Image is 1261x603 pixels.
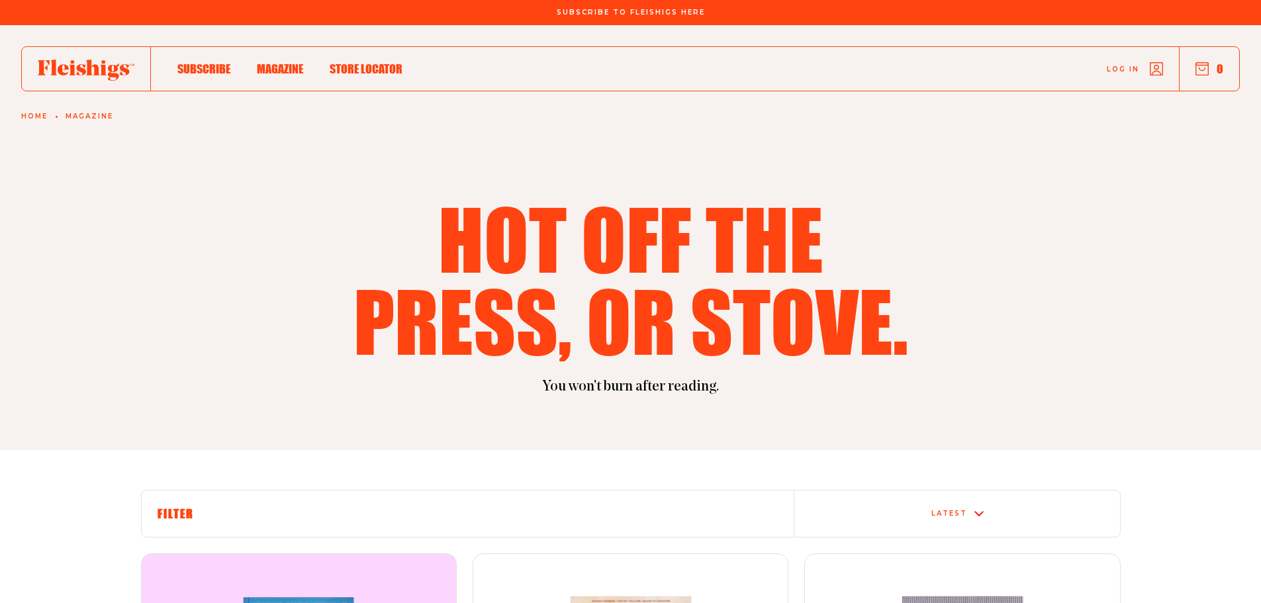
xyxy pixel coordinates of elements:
div: Latest [931,510,967,518]
a: Store locator [330,60,402,77]
p: You won't burn after reading. [141,377,1121,397]
span: Subscribe To Fleishigs Here [557,9,705,17]
span: Subscribe [177,62,230,76]
a: Home [21,113,48,120]
a: Magazine [257,60,303,77]
a: Magazine [66,113,113,120]
h6: Filter [158,506,778,521]
button: 0 [1195,62,1223,76]
span: Magazine [257,62,303,76]
h1: Hot off the press, or stove. [345,197,917,361]
span: Store locator [330,62,402,76]
a: Subscribe To Fleishigs Here [554,9,708,15]
a: Subscribe [177,60,230,77]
